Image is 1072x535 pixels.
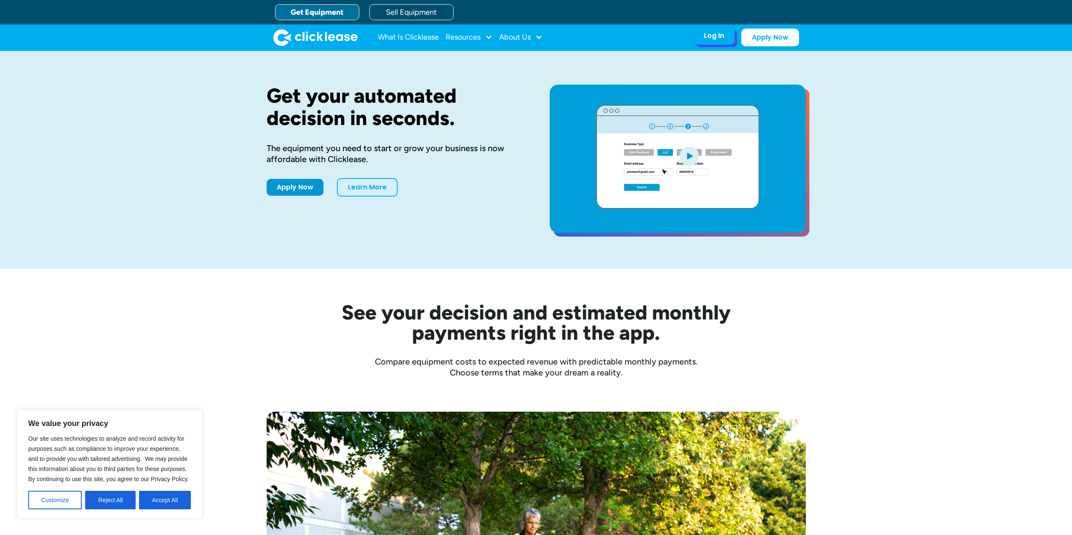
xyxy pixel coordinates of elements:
h1: Get your automated decision in seconds. [267,85,523,129]
a: Sell Equipment [369,4,454,20]
a: home [273,29,358,46]
button: Reject All [85,491,136,509]
a: Apply Now [741,29,799,46]
img: Clicklease logo [273,29,358,46]
div: We value your privacy [17,410,202,518]
div: Compare equipment costs to expected revenue with predictable monthly payments. Choose terms that ... [267,356,806,378]
a: Apply Now [267,179,323,196]
div: Resources [446,29,492,46]
span: Our site uses technologies to analyze and record activity for purposes such as compliance to impr... [28,435,189,482]
div: About Us [499,29,543,46]
a: open lightbox [550,85,806,233]
a: Get Equipment [275,4,359,20]
div: Log In [704,32,724,40]
a: Learn More [337,178,398,197]
p: We value your privacy [28,418,191,429]
button: Accept All [139,491,191,509]
h2: See your decision and estimated monthly payments right in the app. [300,302,772,343]
img: Blue play button logo on a light blue circular background [678,144,700,168]
button: Customize [28,491,82,509]
a: What Is Clicklease [378,29,439,46]
div: The equipment you need to start or grow your business is now affordable with Clicklease. [267,143,523,165]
